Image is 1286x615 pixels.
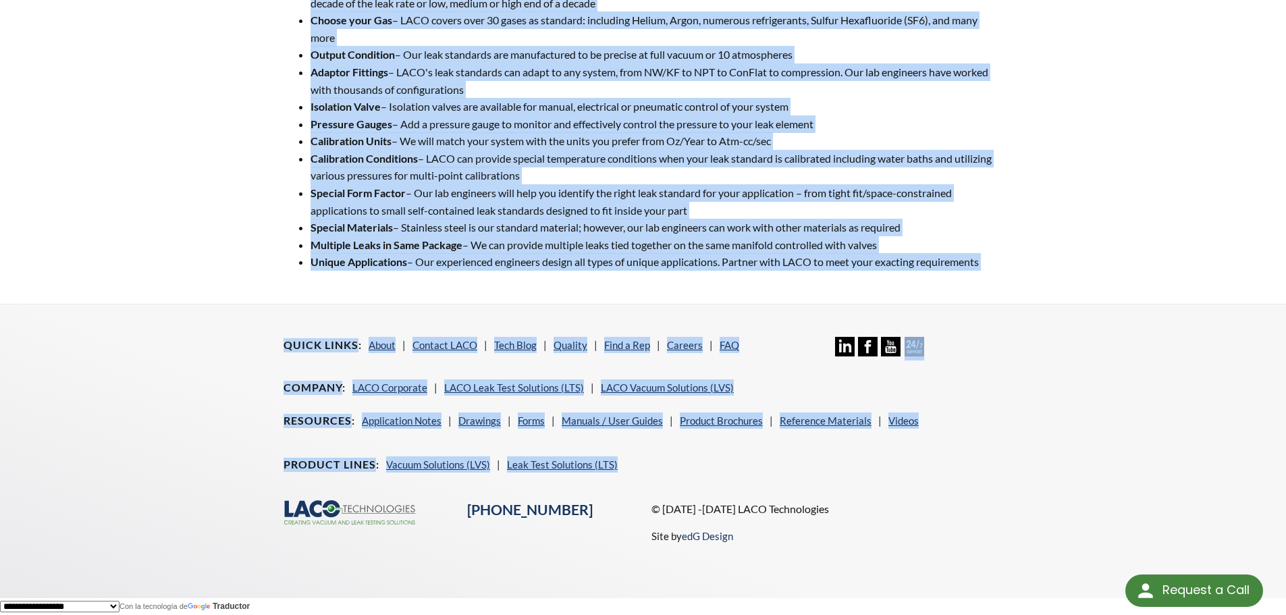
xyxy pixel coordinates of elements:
a: LACO Leak Test Solutions (LTS) [444,381,584,394]
strong: Special Materials [311,221,393,234]
a: Contact LACO [412,339,477,351]
div: Request a Call [1125,574,1263,607]
strong: Unique Applications [311,255,407,268]
li: – LACO can provide special temperature conditions when your leak standard is calibrated including... [311,150,1003,184]
a: Careers [667,339,703,351]
p: Site by [651,528,733,544]
a: Quality [554,339,587,351]
strong: Adaptor Fittings [311,65,388,78]
li: – Our lab engineers will help you identify the right leak standard for your application – from ti... [311,184,1003,219]
h4: Resources [284,414,355,428]
a: Vacuum Solutions (LVS) [386,458,490,471]
a: Forms [518,415,545,427]
strong: Calibration Conditions [311,152,418,165]
img: Google Traductor [188,603,213,612]
a: About [369,339,396,351]
strong: Pressure Gauges [311,117,392,130]
a: Leak Test Solutions (LTS) [507,458,618,471]
a: Application Notes [362,415,441,427]
strong: Output Condition [311,48,395,61]
a: 24/7 Support [905,346,924,358]
a: Traductor [188,601,250,611]
a: Drawings [458,415,501,427]
a: FAQ [720,339,739,351]
a: Find a Rep [604,339,650,351]
a: Reference Materials [780,415,872,427]
li: – Our experienced engineers design all types of unique applications. Partner with LACO to meet yo... [311,253,1003,271]
strong: Special Form Factor [311,186,406,199]
li: – LACO covers over 30 gases as standard: including Helium, Argon, numerous refrigerants, Sulfur H... [311,11,1003,46]
li: – Our leak standards are manufactured to be precise at full vacuum or 10 atmospheres [311,46,1003,63]
strong: Multiple Leaks in Same Package [311,238,462,251]
div: Request a Call [1162,574,1250,606]
li: – Add a pressure gauge to monitor and effectively control the pressure to your leak element [311,115,1003,133]
a: Tech Blog [494,339,537,351]
h4: Product Lines [284,458,379,472]
strong: Calibration Units [311,134,392,147]
li: – Isolation valves are available for manual, electrical or pneumatic control of your system [311,98,1003,115]
a: LACO Vacuum Solutions (LVS) [601,381,734,394]
p: © [DATE] -[DATE] LACO Technologies [651,500,1003,518]
li: – We will match your system with the units you prefer from Oz/Year to Atm-cc/sec [311,132,1003,150]
li: – We can provide multiple leaks tied together on the same manifold controlled with valves [311,236,1003,254]
strong: Isolation Valve [311,100,381,113]
li: – Stainless steel is our standard material; however, our lab engineers can work with other materi... [311,219,1003,236]
a: [PHONE_NUMBER] [467,501,593,518]
strong: Choose your Gas [311,14,392,26]
h4: Quick Links [284,338,362,352]
a: Product Brochures [680,415,763,427]
a: Manuals / User Guides [562,415,663,427]
img: round button [1135,580,1156,601]
a: LACO Corporate [352,381,427,394]
a: Videos [888,415,919,427]
img: 24/7 Support Icon [905,337,924,356]
li: – LACO's leak standards can adapt to any system, from NW/KF to NPT to ConFlat to compression. Our... [311,63,1003,98]
h4: Company [284,381,346,395]
a: edG Design [682,530,733,542]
